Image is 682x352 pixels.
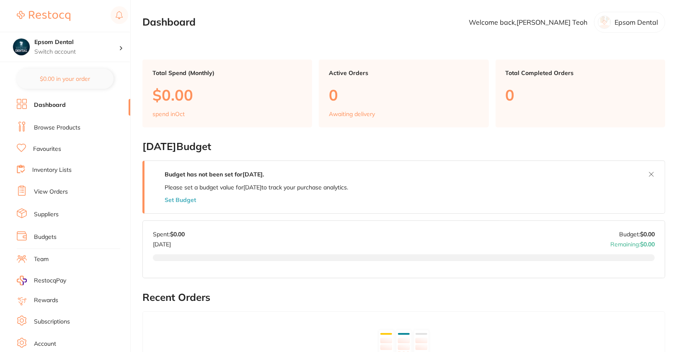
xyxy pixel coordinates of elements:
button: $0.00 in your order [17,69,114,89]
strong: $0.00 [640,241,655,248]
a: Dashboard [34,101,66,109]
a: Subscriptions [34,318,70,326]
a: Active Orders0Awaiting delivery [319,60,488,127]
p: Budget: [619,231,655,238]
a: Account [34,340,56,348]
strong: $0.00 [170,230,185,238]
a: Favourites [33,145,61,153]
p: Total Completed Orders [506,70,655,76]
p: Awaiting delivery [329,111,375,117]
a: Budgets [34,233,57,241]
p: 0 [329,86,478,104]
h2: [DATE] Budget [142,141,665,153]
a: Team [34,255,49,264]
p: $0.00 [152,86,302,104]
h2: Dashboard [142,16,196,28]
a: Rewards [34,296,58,305]
a: Browse Products [34,124,80,132]
a: Restocq Logo [17,6,70,26]
p: Switch account [34,48,119,56]
p: Remaining: [610,238,655,248]
strong: Budget has not been set for [DATE] . [165,171,264,178]
p: Welcome back, [PERSON_NAME] Teoh [469,18,587,26]
p: Active Orders [329,70,478,76]
p: Please set a budget value for [DATE] to track your purchase analytics. [165,184,348,191]
a: Total Completed Orders0 [496,60,665,127]
a: Total Spend (Monthly)$0.00spend inOct [142,60,312,127]
a: RestocqPay [17,276,66,285]
img: RestocqPay [17,276,27,285]
button: Set Budget [165,197,196,203]
p: Spent: [153,231,185,238]
p: [DATE] [153,238,185,248]
p: Total Spend (Monthly) [152,70,302,76]
p: spend in Oct [152,111,185,117]
img: Epsom Dental [13,39,30,55]
span: RestocqPay [34,277,66,285]
p: 0 [506,86,655,104]
a: View Orders [34,188,68,196]
a: Suppliers [34,210,59,219]
h2: Recent Orders [142,292,665,303]
h4: Epsom Dental [34,38,119,47]
a: Inventory Lists [32,166,72,174]
p: Epsom Dental [615,18,658,26]
img: Restocq Logo [17,11,70,21]
strong: $0.00 [640,230,655,238]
